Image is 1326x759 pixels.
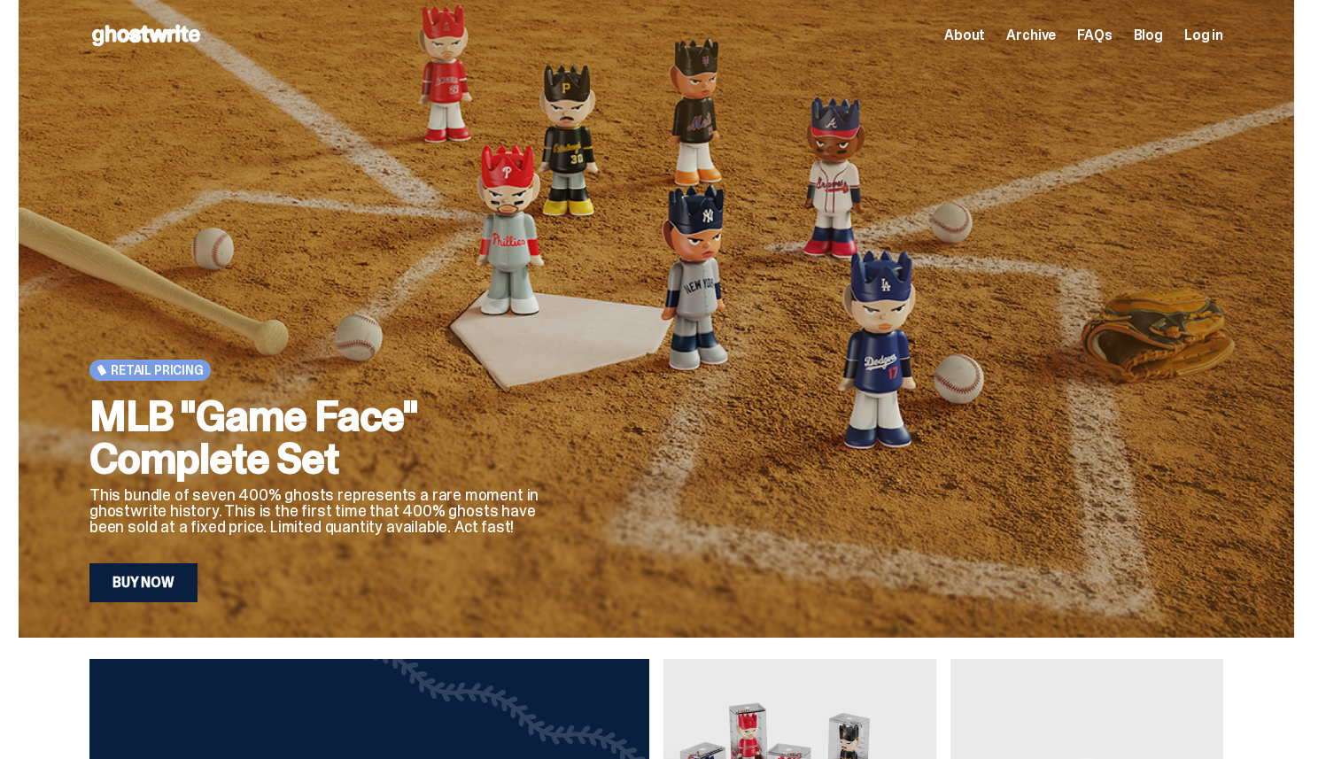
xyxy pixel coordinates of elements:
[1184,28,1223,43] a: Log in
[89,395,550,480] h2: MLB "Game Face" Complete Set
[89,563,198,602] a: Buy Now
[1006,28,1056,43] a: Archive
[111,363,204,377] span: Retail Pricing
[1077,28,1112,43] a: FAQs
[89,487,550,535] p: This bundle of seven 400% ghosts represents a rare moment in ghostwrite history. This is the firs...
[944,28,985,43] a: About
[1134,28,1163,43] a: Blog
